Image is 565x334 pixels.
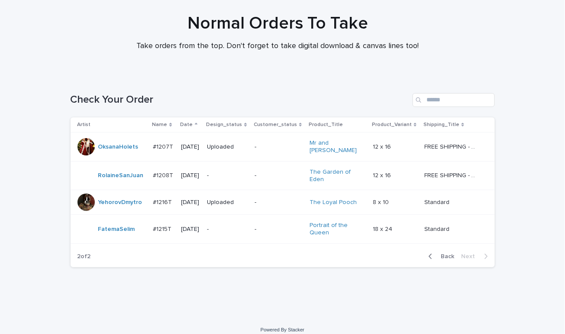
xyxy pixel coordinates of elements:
h1: Check Your Order [71,94,409,106]
tr: FatemaSelim #1215T#1215T [DATE]--Portrait of the Queen 18 x 2418 x 24 StandardStandard [71,215,495,244]
p: 2 of 2 [71,246,98,267]
p: 12 x 16 [373,170,393,179]
p: Artist [77,120,91,130]
p: - [255,143,303,151]
p: #1216T [153,197,174,206]
p: #1208T [153,170,175,179]
p: Product_Title [309,120,343,130]
a: RolaineSanJuan [98,172,144,179]
button: Back [422,253,458,260]
p: Design_status [206,120,242,130]
p: [DATE] [181,199,200,206]
p: Product_Variant [372,120,412,130]
span: Back [436,253,455,259]
p: [DATE] [181,143,200,151]
p: [DATE] [181,226,200,233]
p: - [255,199,303,206]
p: - [207,172,248,179]
a: Portrait of the Queen [310,222,364,237]
p: #1215T [153,224,173,233]
p: [DATE] [181,172,200,179]
p: FREE SHIPPING - preview in 1-2 business days, after your approval delivery will take 5-10 b.d. [424,170,480,179]
p: Standard [424,197,451,206]
p: - [207,226,248,233]
tr: RolaineSanJuan #1208T#1208T [DATE]--The Garden of Eden 12 x 1612 x 16 FREE SHIPPING - preview in ... [71,161,495,190]
p: Customer_status [254,120,297,130]
p: 8 x 10 [373,197,391,206]
a: Powered By Stacker [261,327,304,332]
p: #1207T [153,142,175,151]
tr: OksanaHolets #1207T#1207T [DATE]Uploaded-Mr and [PERSON_NAME] 12 x 1612 x 16 FREE SHIPPING - prev... [71,133,495,162]
p: Standard [424,224,451,233]
a: Mr and [PERSON_NAME] [310,139,364,154]
p: Date [180,120,193,130]
tr: YehorovDmytro #1216T#1216T [DATE]Uploaded-The Loyal Pooch 8 x 108 x 10 StandardStandard [71,190,495,215]
a: YehorovDmytro [98,199,142,206]
input: Search [413,93,495,107]
p: 12 x 16 [373,142,393,151]
p: - [255,226,303,233]
a: The Garden of Eden [310,169,364,183]
p: Uploaded [207,199,248,206]
p: 18 x 24 [373,224,394,233]
p: - [255,172,303,179]
p: Name [152,120,167,130]
button: Next [458,253,495,260]
h1: Normal Orders To Take [65,13,490,34]
a: The Loyal Pooch [310,199,357,206]
p: Uploaded [207,143,248,151]
span: Next [462,253,481,259]
p: Take orders from the top. Don't forget to take digital download & canvas lines too! [104,42,451,51]
p: FREE SHIPPING - preview in 1-2 business days, after your approval delivery will take 5-10 b.d. [424,142,480,151]
p: Shipping_Title [423,120,459,130]
a: OksanaHolets [98,143,139,151]
a: FatemaSelim [98,226,135,233]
